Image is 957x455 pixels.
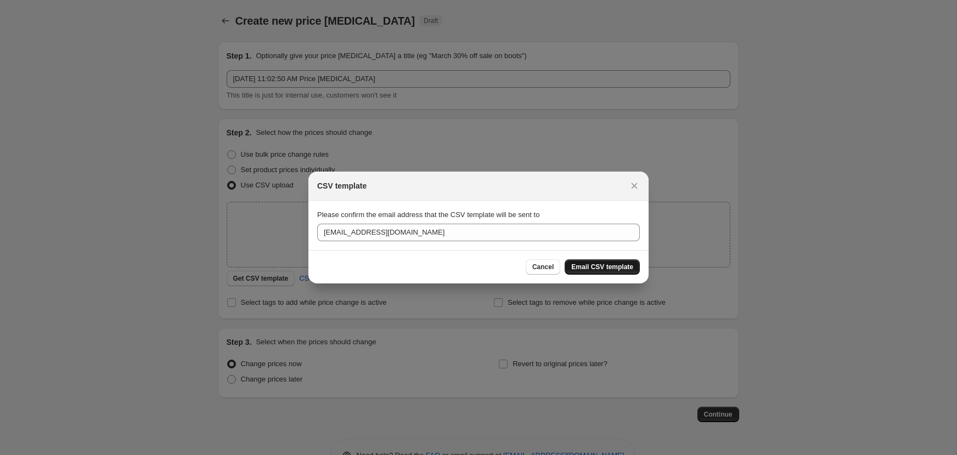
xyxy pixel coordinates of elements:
[627,178,642,194] button: Close
[317,211,539,219] span: Please confirm the email address that the CSV template will be sent to
[532,263,554,271] span: Cancel
[526,259,560,275] button: Cancel
[565,259,640,275] button: Email CSV template
[571,263,633,271] span: Email CSV template
[317,180,367,191] h2: CSV template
